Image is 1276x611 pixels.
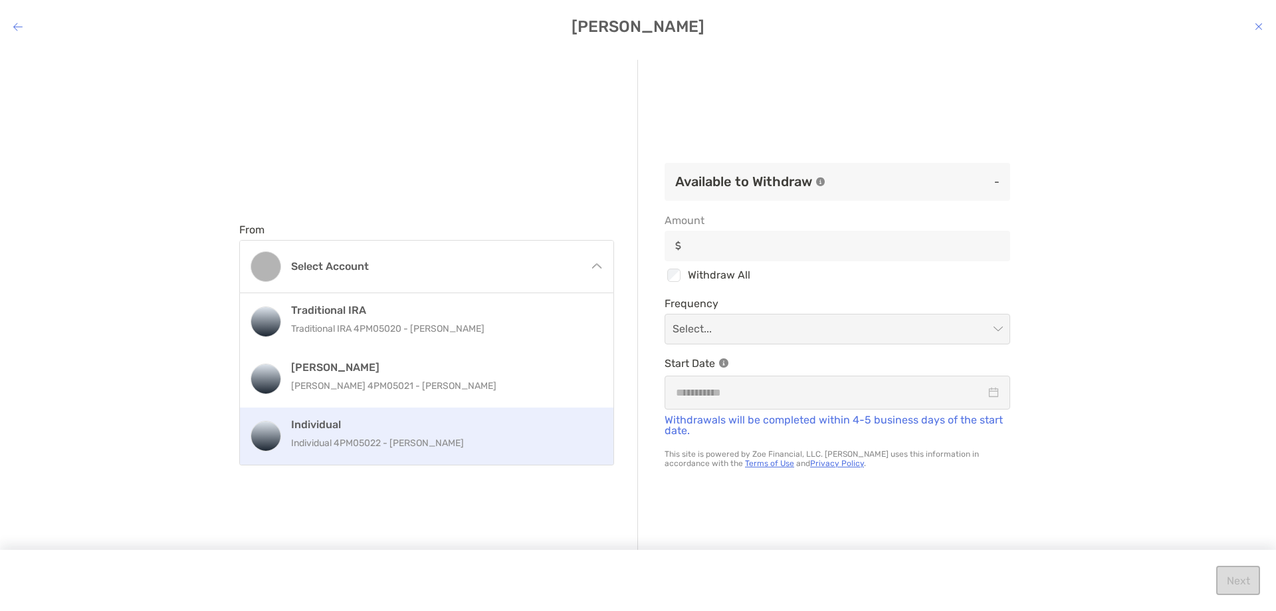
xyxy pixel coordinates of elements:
span: Frequency [665,297,1010,310]
p: - [836,174,1000,190]
p: This site is powered by Zoe Financial, LLC. [PERSON_NAME] uses this information in accordance wit... [665,449,1010,468]
div: Withdraw All [665,267,1010,284]
h4: Individual [291,418,591,431]
p: Withdrawals will be completed within 4-5 business days of the start date. [665,415,1010,436]
img: Traditional IRA [251,307,280,336]
p: [PERSON_NAME] 4PM05021 - [PERSON_NAME] [291,378,591,394]
input: Amountinput icon [687,240,1010,251]
p: Individual 4PM05022 - [PERSON_NAME] [291,435,591,451]
img: input icon [675,241,681,251]
img: Individual [251,422,280,451]
a: Privacy Policy [810,459,864,468]
img: Roth IRA [251,364,280,394]
p: Traditional IRA 4PM05020 - [PERSON_NAME] [291,320,591,337]
label: From [239,223,265,236]
h4: Traditional IRA [291,304,591,316]
h4: Select account [291,260,578,273]
p: Start Date [665,355,1010,372]
h4: [PERSON_NAME] [291,361,591,374]
span: Amount [665,214,1010,227]
img: Information Icon [719,358,728,368]
a: Terms of Use [745,459,794,468]
h3: Available to Withdraw [675,174,812,189]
